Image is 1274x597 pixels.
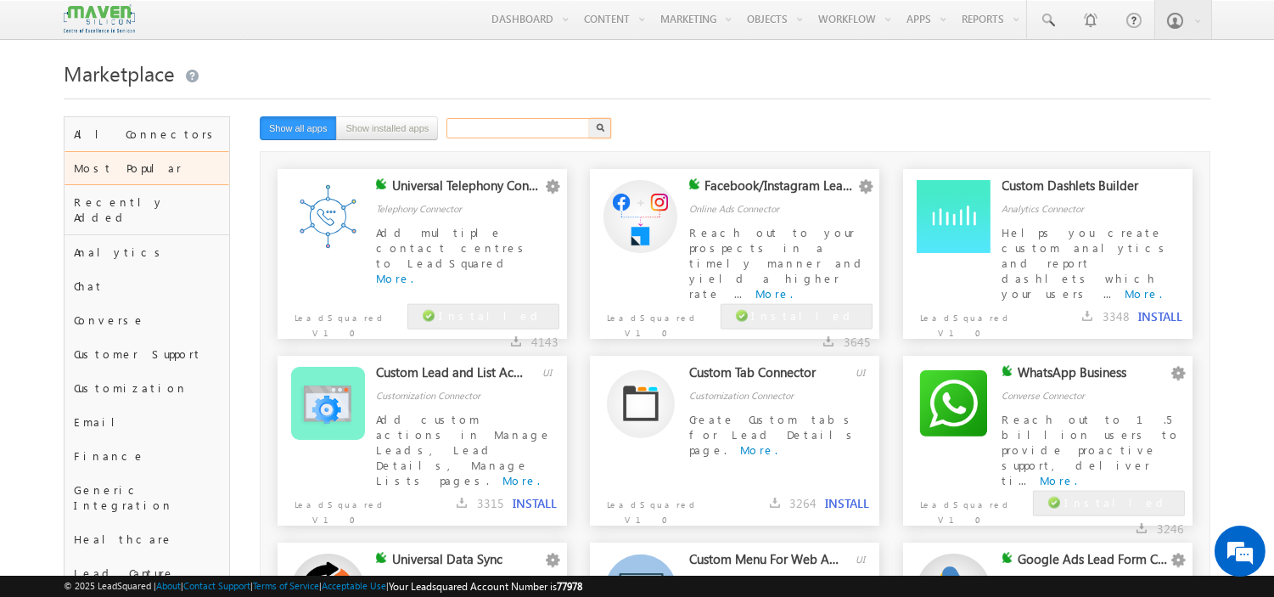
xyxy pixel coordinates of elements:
[917,180,991,254] img: Alternate Logo
[22,157,310,453] textarea: Type your message and click 'Submit'
[336,116,438,140] button: Show installed apps
[531,334,558,350] span: 4143
[249,468,308,491] em: Submit
[755,286,793,301] a: More.
[689,178,700,189] img: checking status
[183,580,250,591] a: Contact Support
[1002,412,1181,487] span: Reach out to 1.5 billion users to provide proactive support, deliver ti...
[65,117,229,151] div: All Connectors
[65,151,229,185] div: Most Popular
[1002,365,1013,376] img: checking status
[29,89,71,111] img: d_60004797649_company_0_60004797649
[65,303,229,337] div: Converse
[392,551,543,575] div: Universal Data Sync
[278,8,319,49] div: Minimize live chat window
[590,488,706,527] p: LeadSquared V1.0
[65,522,229,556] div: Healthcare
[253,580,319,591] a: Terms of Service
[740,442,777,457] a: More.
[477,495,504,511] span: 3315
[65,269,229,303] div: Chat
[770,498,780,508] img: downloads
[790,495,817,511] span: 3264
[64,4,135,34] img: Custom Logo
[376,178,387,189] img: checking status
[689,551,840,575] div: Custom Menu For Web App
[260,116,337,140] button: Show all apps
[64,578,582,594] span: © 2025 LeadSquared | | | | |
[1064,495,1170,510] span: Installed
[752,308,857,323] span: Installed
[903,488,1019,527] p: LeadSquared V1.0
[457,498,467,508] img: downloads
[1157,521,1184,537] span: 3246
[291,367,365,441] img: Alternate Logo
[1125,286,1163,301] a: More.
[511,336,521,346] img: downloads
[557,580,582,593] span: 77978
[65,556,229,590] div: Lead Capture
[376,552,387,563] img: checking status
[64,59,175,87] span: Marketplace
[1018,364,1169,388] div: WhatsApp Business
[689,225,867,301] span: Reach out to your prospects in a timely manner and yield a higher rate ...
[65,439,229,473] div: Finance
[278,488,394,527] p: LeadSquared V1.0
[278,301,394,341] p: LeadSquared V1.0
[439,308,544,323] span: Installed
[1136,523,1147,533] img: downloads
[389,580,582,593] span: Your Leadsquared Account Number is
[376,225,530,270] span: Add multiple contact centres to LeadSquared
[65,337,229,371] div: Customer Support
[1002,225,1171,301] span: Helps you create custom analytics and report dashlets which your users ...
[844,334,871,350] span: 3645
[291,180,365,254] img: Alternate Logo
[689,364,840,388] div: Custom Tab Connector
[65,405,229,439] div: Email
[689,412,858,457] span: Create Custom tabs for Lead Details page.
[88,89,285,111] div: Leave a message
[903,301,1019,341] p: LeadSquared V1.0
[65,371,229,405] div: Customization
[376,364,527,388] div: Custom Lead and List Actions
[65,473,229,522] div: Generic Integration
[376,271,413,285] a: More.
[917,367,991,441] img: Alternate Logo
[1041,473,1078,487] a: More.
[1103,308,1130,324] span: 3348
[704,177,856,201] div: Facebook/Instagram Lead Ads
[513,496,557,511] button: INSTALL
[1082,311,1092,321] img: downloads
[1002,177,1153,201] div: Custom Dashlets Builder
[65,235,229,269] div: Analytics
[156,580,181,591] a: About
[596,123,604,132] img: Search
[1138,309,1182,324] button: INSTALL
[392,177,543,201] div: Universal Telephony Connector
[826,496,870,511] button: INSTALL
[502,473,540,487] a: More.
[1018,551,1169,575] div: Google Ads Lead Form Connector
[1002,552,1013,563] img: checking status
[65,185,229,234] div: Recently Added
[607,369,675,438] img: Alternate Logo
[603,180,677,254] img: Alternate Logo
[823,336,833,346] img: downloads
[590,301,706,341] p: LeadSquared V1.0
[376,412,552,487] span: Add custom actions in Manage Leads, Lead Details, Manage Lists pages.
[322,580,386,591] a: Acceptable Use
